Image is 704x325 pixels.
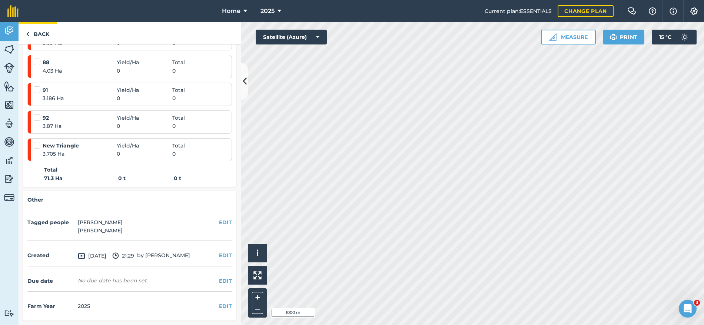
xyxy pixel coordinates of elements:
[219,251,232,259] button: EDIT
[172,122,176,130] span: 0
[43,94,117,102] span: 3.186 Ha
[117,58,172,66] span: Yield / Ha
[4,118,14,129] img: svg+xml;base64,PD94bWwgdmVyc2lvbj0iMS4wIiBlbmNvZGluZz0idXRmLTgiPz4KPCEtLSBHZW5lcmF0b3I6IEFkb2JlIE...
[43,67,117,75] span: 4.03 Ha
[78,226,123,235] li: [PERSON_NAME]
[43,114,117,122] strong: 92
[603,30,645,44] button: Print
[117,67,172,75] span: 0
[19,22,57,44] a: Back
[652,30,697,44] button: 15 °C
[43,142,117,150] strong: New Triangle
[78,218,123,226] li: [PERSON_NAME]
[117,150,172,158] span: 0
[677,30,692,44] img: svg+xml;base64,PD94bWwgdmVyc2lvbj0iMS4wIiBlbmNvZGluZz0idXRmLTgiPz4KPCEtLSBHZW5lcmF0b3I6IEFkb2JlIE...
[117,114,172,122] span: Yield / Ha
[627,7,636,15] img: Two speech bubbles overlapping with the left bubble in the forefront
[78,277,147,284] div: No due date has been set
[172,67,176,75] span: 0
[260,7,275,16] span: 2025
[4,25,14,36] img: svg+xml;base64,PD94bWwgdmVyc2lvbj0iMS4wIiBlbmNvZGluZz0idXRmLTgiPz4KPCEtLSBHZW5lcmF0b3I6IEFkb2JlIE...
[44,166,57,174] strong: Total
[172,86,185,94] span: Total
[4,99,14,110] img: svg+xml;base64,PHN2ZyB4bWxucz0iaHR0cDovL3d3dy53My5vcmcvMjAwMC9zdmciIHdpZHRoPSI1NiIgaGVpZ2h0PSI2MC...
[117,86,172,94] span: Yield / Ha
[256,30,327,44] button: Satellite (Azure)
[27,218,75,226] h4: Tagged people
[7,5,19,17] img: fieldmargin Logo
[172,150,176,158] span: 0
[4,192,14,203] img: svg+xml;base64,PD94bWwgdmVyc2lvbj0iMS4wIiBlbmNvZGluZz0idXRmLTgiPz4KPCEtLSBHZW5lcmF0b3I6IEFkb2JlIE...
[610,33,617,42] img: svg+xml;base64,PHN2ZyB4bWxucz0iaHR0cDovL3d3dy53My5vcmcvMjAwMC9zdmciIHdpZHRoPSIxOSIgaGVpZ2h0PSIyNC...
[679,300,697,318] iframe: Intercom live chat
[252,292,263,303] button: +
[219,218,232,226] button: EDIT
[541,30,596,44] button: Measure
[112,251,134,260] span: 21:29
[4,44,14,55] img: svg+xml;base64,PHN2ZyB4bWxucz0iaHR0cDovL3d3dy53My5vcmcvMjAwMC9zdmciIHdpZHRoPSI1NiIgaGVpZ2h0PSI2MC...
[252,303,263,314] button: –
[27,277,75,285] h4: Due date
[690,7,698,15] img: A cog icon
[648,7,657,15] img: A question mark icon
[43,86,117,94] strong: 91
[219,302,232,310] button: EDIT
[117,142,172,150] span: Yield / Ha
[4,155,14,166] img: svg+xml;base64,PD94bWwgdmVyc2lvbj0iMS4wIiBlbmNvZGluZz0idXRmLTgiPz4KPCEtLSBHZW5lcmF0b3I6IEFkb2JlIE...
[27,196,232,204] h4: Other
[694,300,700,306] span: 3
[222,7,240,16] span: Home
[26,30,29,39] img: svg+xml;base64,PHN2ZyB4bWxucz0iaHR0cDovL3d3dy53My5vcmcvMjAwMC9zdmciIHdpZHRoPSI5IiBoZWlnaHQ9IjI0Ii...
[27,251,75,259] h4: Created
[253,271,262,279] img: Four arrows, one pointing top left, one top right, one bottom right and the last bottom left
[172,142,185,150] span: Total
[78,251,85,260] img: svg+xml;base64,PD94bWwgdmVyc2lvbj0iMS4wIiBlbmNvZGluZz0idXRmLTgiPz4KPCEtLSBHZW5lcmF0b3I6IEFkb2JlIE...
[558,5,614,17] a: Change plan
[117,122,172,130] span: 0
[172,114,185,122] span: Total
[44,174,118,182] strong: 71.3 Ha
[43,150,117,158] span: 3.705 Ha
[4,136,14,147] img: svg+xml;base64,PD94bWwgdmVyc2lvbj0iMS4wIiBlbmNvZGluZz0idXRmLTgiPz4KPCEtLSBHZW5lcmF0b3I6IEFkb2JlIE...
[659,30,671,44] span: 15 ° C
[4,81,14,92] img: svg+xml;base64,PHN2ZyB4bWxucz0iaHR0cDovL3d3dy53My5vcmcvMjAwMC9zdmciIHdpZHRoPSI1NiIgaGVpZ2h0PSI2MC...
[172,58,185,66] span: Total
[4,173,14,185] img: svg+xml;base64,PD94bWwgdmVyc2lvbj0iMS4wIiBlbmNvZGluZz0idXRmLTgiPz4KPCEtLSBHZW5lcmF0b3I6IEFkb2JlIE...
[172,94,176,102] span: 0
[27,302,75,310] h4: Farm Year
[112,251,119,260] img: svg+xml;base64,PD94bWwgdmVyc2lvbj0iMS4wIiBlbmNvZGluZz0idXRmLTgiPz4KPCEtLSBHZW5lcmF0b3I6IEFkb2JlIE...
[219,277,232,285] button: EDIT
[4,63,14,73] img: svg+xml;base64,PD94bWwgdmVyc2lvbj0iMS4wIiBlbmNvZGluZz0idXRmLTgiPz4KPCEtLSBHZW5lcmF0b3I6IEFkb2JlIE...
[256,248,259,258] span: i
[43,122,117,130] span: 3.87 Ha
[78,302,90,310] div: 2025
[549,33,557,41] img: Ruler icon
[248,244,267,262] button: i
[174,175,181,182] strong: 0 t
[4,310,14,317] img: svg+xml;base64,PD94bWwgdmVyc2lvbj0iMS4wIiBlbmNvZGluZz0idXRmLTgiPz4KPCEtLSBHZW5lcmF0b3I6IEFkb2JlIE...
[27,245,232,266] div: by [PERSON_NAME]
[78,251,106,260] span: [DATE]
[117,94,172,102] span: 0
[118,174,174,182] strong: 0 t
[485,7,552,15] span: Current plan : ESSENTIALS
[670,7,677,16] img: svg+xml;base64,PHN2ZyB4bWxucz0iaHR0cDovL3d3dy53My5vcmcvMjAwMC9zdmciIHdpZHRoPSIxNyIgaGVpZ2h0PSIxNy...
[43,58,117,66] strong: 88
